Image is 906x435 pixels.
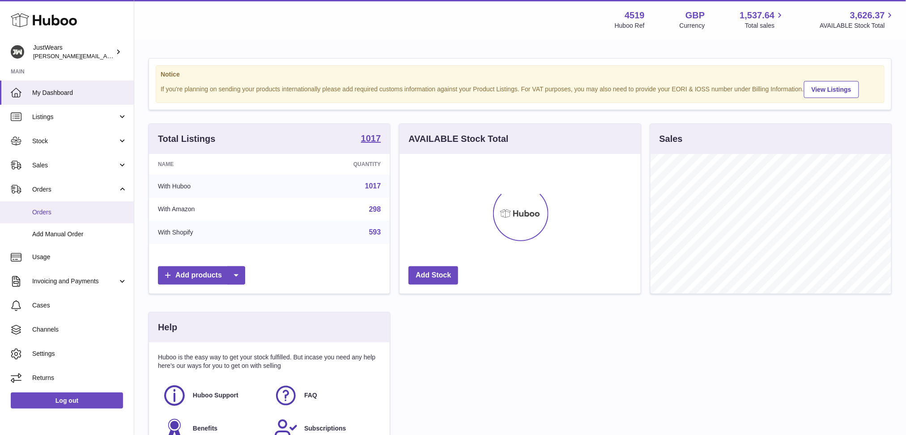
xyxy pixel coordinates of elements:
[32,161,118,170] span: Sales
[361,134,381,145] a: 1017
[680,21,705,30] div: Currency
[740,9,785,30] a: 1,537.64 Total sales
[820,9,895,30] a: 3,626.37 AVAILABLE Stock Total
[149,221,281,244] td: With Shopify
[32,230,127,239] span: Add Manual Order
[161,80,880,98] div: If you're planning on sending your products internationally please add required customs informati...
[804,81,859,98] a: View Listings
[162,384,265,408] a: Huboo Support
[32,374,127,382] span: Returns
[32,208,127,217] span: Orders
[369,228,381,236] a: 593
[149,154,281,175] th: Name
[32,89,127,97] span: My Dashboard
[161,70,880,79] strong: Notice
[408,266,458,285] a: Add Stock
[193,424,217,433] span: Benefits
[11,45,24,59] img: josh@just-wears.com
[158,353,381,370] p: Huboo is the easy way to get your stock fulfilled. But incase you need any help here's our ways f...
[149,175,281,198] td: With Huboo
[32,253,127,261] span: Usage
[32,301,127,310] span: Cases
[193,391,238,400] span: Huboo Support
[32,277,118,286] span: Invoicing and Payments
[149,198,281,221] td: With Amazon
[274,384,376,408] a: FAQ
[32,185,118,194] span: Orders
[850,9,885,21] span: 3,626.37
[304,424,346,433] span: Subscriptions
[745,21,785,30] span: Total sales
[369,205,381,213] a: 298
[11,392,123,409] a: Log out
[158,321,177,333] h3: Help
[408,133,508,145] h3: AVAILABLE Stock Total
[33,52,179,60] span: [PERSON_NAME][EMAIL_ADDRESS][DOMAIN_NAME]
[615,21,645,30] div: Huboo Ref
[361,134,381,143] strong: 1017
[158,266,245,285] a: Add products
[304,391,317,400] span: FAQ
[365,182,381,190] a: 1017
[32,137,118,145] span: Stock
[281,154,390,175] th: Quantity
[625,9,645,21] strong: 4519
[659,133,683,145] h3: Sales
[740,9,775,21] span: 1,537.64
[33,43,114,60] div: JustWears
[32,350,127,358] span: Settings
[32,325,127,334] span: Channels
[820,21,895,30] span: AVAILABLE Stock Total
[32,113,118,121] span: Listings
[158,133,216,145] h3: Total Listings
[685,9,705,21] strong: GBP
